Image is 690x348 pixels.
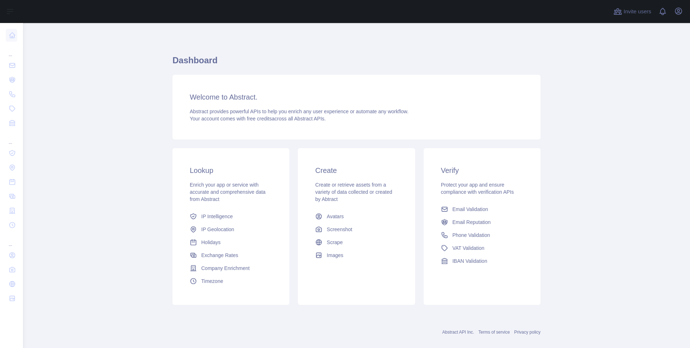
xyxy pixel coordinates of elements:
span: Company Enrichment [201,265,250,272]
a: Abstract API Inc. [442,330,474,335]
h3: Verify [441,165,523,175]
span: Enrich your app or service with accurate and comprehensive data from Abstract [190,182,266,202]
span: Exchange Rates [201,252,238,259]
span: Invite users [624,8,651,16]
h3: Create [315,165,397,175]
span: Create or retrieve assets from a variety of data collected or created by Abtract [315,182,392,202]
a: Terms of service [478,330,510,335]
h1: Dashboard [172,55,540,72]
div: ... [6,43,17,58]
span: IP Intelligence [201,213,233,220]
span: Holidays [201,239,221,246]
a: Holidays [187,236,275,249]
h3: Lookup [190,165,272,175]
a: VAT Validation [438,242,526,255]
a: Company Enrichment [187,262,275,275]
span: Phone Validation [452,232,490,239]
a: Email Reputation [438,216,526,229]
a: Privacy policy [514,330,540,335]
span: Email Reputation [452,219,491,226]
a: Timezone [187,275,275,288]
a: Email Validation [438,203,526,216]
a: IP Geolocation [187,223,275,236]
a: Exchange Rates [187,249,275,262]
a: Images [312,249,400,262]
a: Scrape [312,236,400,249]
span: IP Geolocation [201,226,234,233]
span: IBAN Validation [452,257,487,265]
span: Avatars [327,213,344,220]
span: Images [327,252,343,259]
span: VAT Validation [452,244,484,252]
div: ... [6,233,17,247]
a: Avatars [312,210,400,223]
span: Email Validation [452,206,488,213]
span: Abstract provides powerful APIs to help you enrich any user experience or automate any workflow. [190,109,409,114]
a: IBAN Validation [438,255,526,267]
a: Phone Validation [438,229,526,242]
span: Screenshot [327,226,352,233]
span: Protect your app and ensure compliance with verification APIs [441,182,514,195]
button: Invite users [612,6,653,17]
div: ... [6,131,17,145]
h3: Welcome to Abstract. [190,92,523,102]
span: free credits [247,116,272,122]
a: IP Intelligence [187,210,275,223]
span: Scrape [327,239,342,246]
span: Timezone [201,278,223,285]
span: Your account comes with across all Abstract APIs. [190,116,326,122]
a: Screenshot [312,223,400,236]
